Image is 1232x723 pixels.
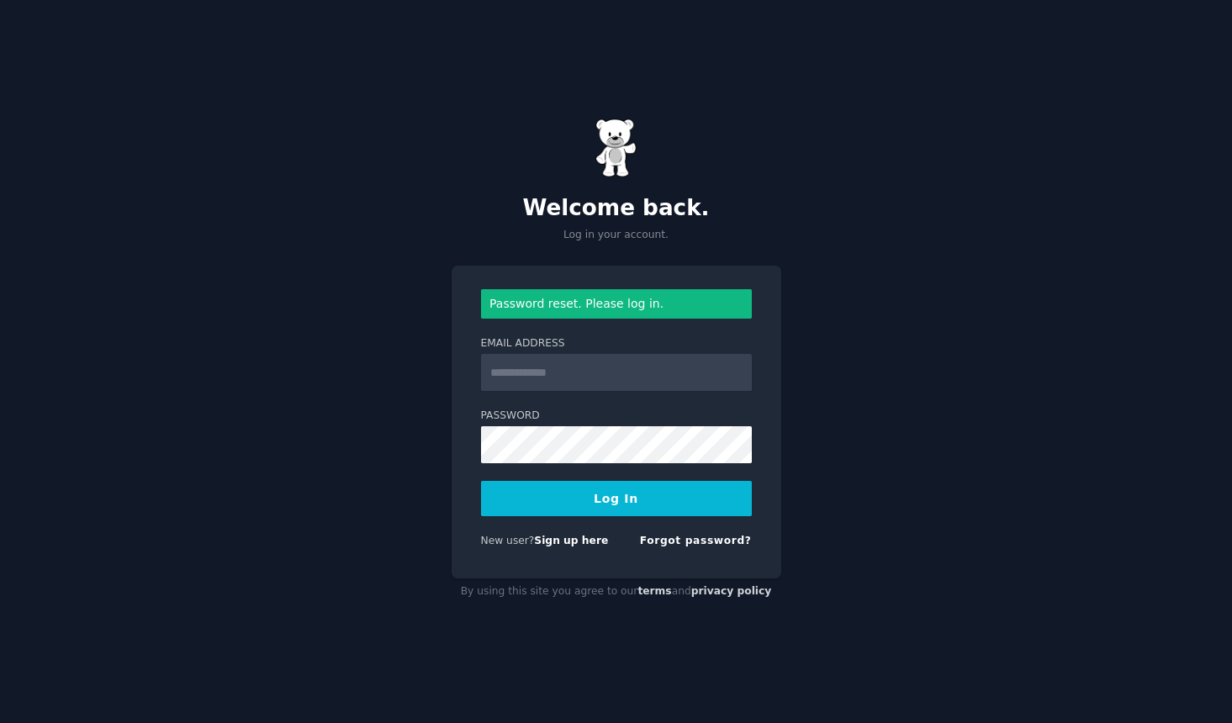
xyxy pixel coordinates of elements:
label: Password [481,409,752,424]
a: privacy policy [691,585,772,597]
label: Email Address [481,336,752,351]
img: Gummy Bear [595,119,637,177]
a: Sign up here [534,535,608,546]
span: New user? [481,535,535,546]
p: Log in your account. [452,228,781,243]
a: terms [637,585,671,597]
a: Forgot password? [640,535,752,546]
div: Password reset. Please log in. [481,289,752,319]
button: Log In [481,481,752,516]
div: By using this site you agree to our and [452,578,781,605]
h2: Welcome back. [452,195,781,222]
